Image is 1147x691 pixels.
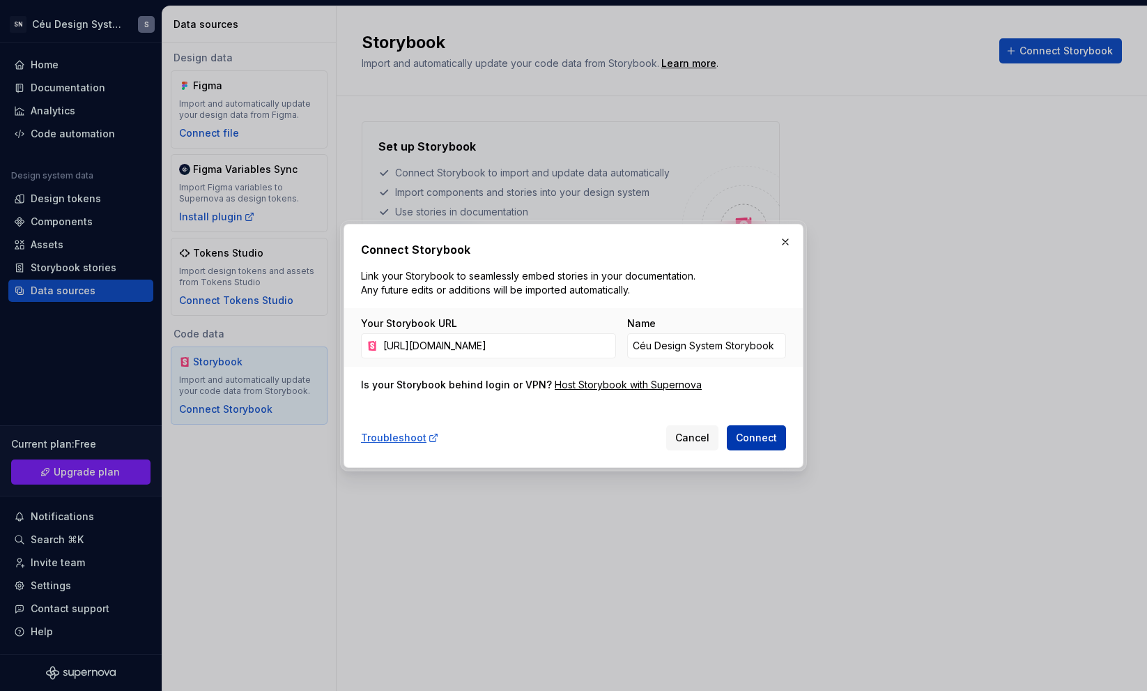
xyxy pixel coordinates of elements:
div: Is your Storybook behind login or VPN? [361,378,552,392]
h2: Connect Storybook [361,241,786,258]
label: Name [627,317,656,331]
label: Your Storybook URL [361,317,457,331]
input: Custom Storybook Name [627,333,786,358]
input: https://your-storybook-domain.com/... [378,333,616,358]
button: Cancel [666,425,718,450]
span: Cancel [675,431,709,445]
a: Host Storybook with Supernova [555,378,702,392]
p: Link your Storybook to seamlessly embed stories in your documentation. Any future edits or additi... [361,269,701,297]
button: Connect [727,425,786,450]
a: Troubleshoot [361,431,439,445]
span: Connect [736,431,777,445]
